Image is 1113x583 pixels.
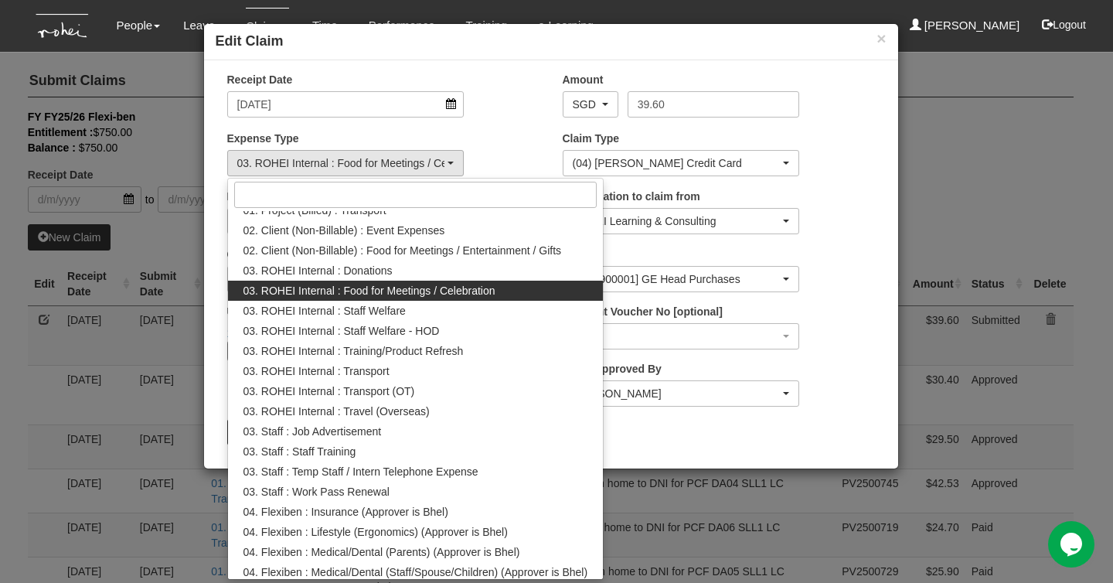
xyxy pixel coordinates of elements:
[227,131,299,146] label: Expense Type
[243,564,588,580] span: 04. Flexiben : Medical/Dental (Staff/Spouse/Children) (Approver is Bhel)
[563,304,723,319] label: Payment Voucher No [optional]
[563,361,662,377] label: To Be Approved By
[243,484,390,499] span: 03. Staff : Work Pass Renewal
[563,208,800,234] button: ROHEI Learning & Consulting
[216,33,284,49] b: Edit Claim
[243,283,495,298] span: 03. ROHEI Internal : Food for Meetings / Celebration
[243,544,520,560] span: 04. Flexiben : Medical/Dental (Parents) (Approver is Bhel)
[1048,521,1098,568] iframe: chat widget
[563,266,800,292] button: [O01-900001] GE Head Purchases
[234,182,597,208] input: Search
[243,243,562,258] span: 02. Client (Non-Billable) : Food for Meetings / Entertainment / Gifts
[876,30,886,46] button: ×
[573,155,781,171] div: (04) [PERSON_NAME] Credit Card
[243,363,390,379] span: 03. ROHEI Internal : Transport
[227,72,293,87] label: Receipt Date
[237,155,445,171] div: 03. ROHEI Internal : Food for Meetings / Celebration
[563,72,604,87] label: Amount
[563,131,620,146] label: Claim Type
[563,189,700,204] label: Organisation to claim from
[227,150,465,176] button: 03. ROHEI Internal : Food for Meetings / Celebration
[243,404,430,419] span: 03. ROHEI Internal : Travel (Overseas)
[563,150,800,176] button: (04) Roy's Credit Card
[243,303,406,319] span: 03. ROHEI Internal : Staff Welfare
[243,504,448,520] span: 04. Flexiben : Insurance (Approver is Bhel)
[243,263,393,278] span: 03. ROHEI Internal : Donations
[563,91,618,118] button: SGD
[573,386,781,401] div: [PERSON_NAME]
[227,91,465,118] input: d/m/yyyy
[243,223,445,238] span: 02. Client (Non-Billable) : Event Expenses
[243,424,382,439] span: 03. Staff : Job Advertisement
[243,323,440,339] span: 03. ROHEI Internal : Staff Welfare - HOD
[243,524,508,540] span: 04. Flexiben : Lifestyle (Ergonomics) (Approver is Bhel)
[243,464,478,479] span: 03. Staff : Temp Staff / Intern Telephone Expense
[243,343,464,359] span: 03. ROHEI Internal : Training/Product Refresh
[573,97,599,112] div: SGD
[243,444,356,459] span: 03. Staff : Staff Training
[573,213,781,229] div: ROHEI Learning & Consulting
[243,384,415,399] span: 03. ROHEI Internal : Transport (OT)
[563,380,800,407] button: Royston Choo
[573,271,781,287] div: [O01-900001] GE Head Purchases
